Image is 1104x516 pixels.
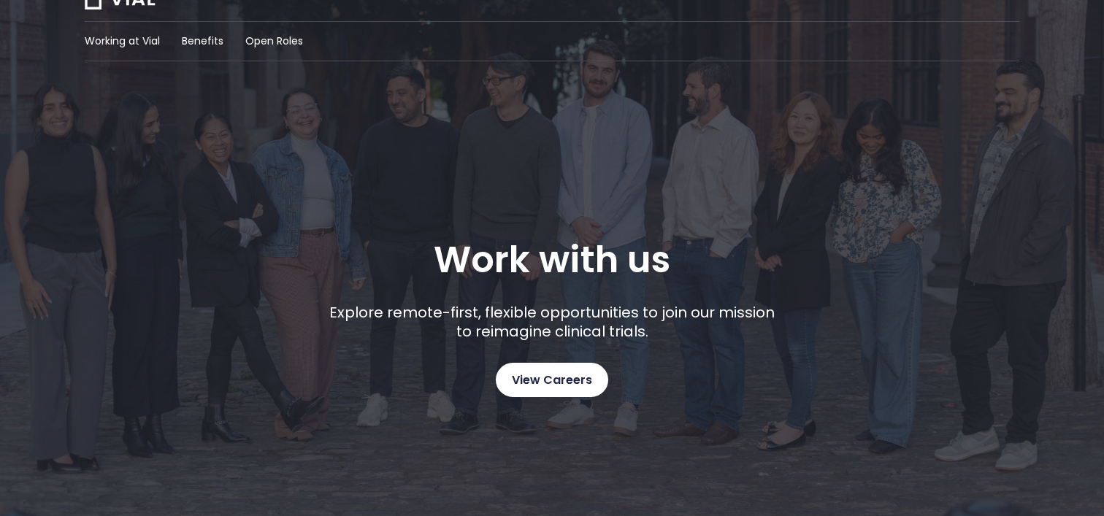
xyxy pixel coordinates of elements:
[182,34,223,49] a: Benefits
[496,363,608,397] a: View Careers
[245,34,303,49] a: Open Roles
[434,239,670,281] h1: Work with us
[324,303,781,341] p: Explore remote-first, flexible opportunities to join our mission to reimagine clinical trials.
[85,34,160,49] a: Working at Vial
[512,371,592,390] span: View Careers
